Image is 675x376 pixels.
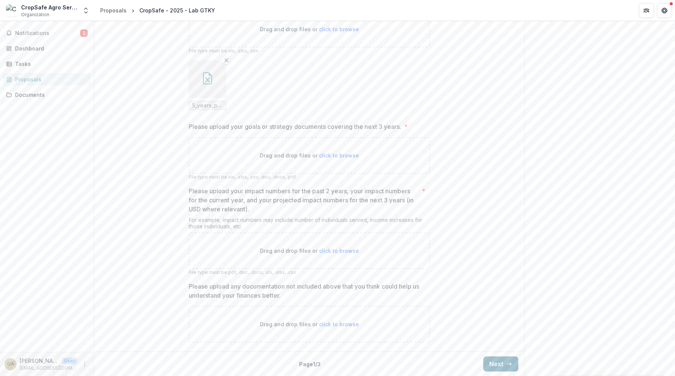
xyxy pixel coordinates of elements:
button: More [80,360,89,369]
span: click to browse [319,152,359,159]
button: Remove File [222,56,231,65]
p: Page 1 / 3 [299,360,321,368]
p: [EMAIL_ADDRESS][DOMAIN_NAME] [20,365,77,371]
button: Open entity switcher [81,3,91,18]
button: Get Help [657,3,672,18]
p: [PERSON_NAME] [20,357,59,365]
div: Osagie Azeta [7,362,14,367]
button: Partners [639,3,654,18]
a: Dashboard [3,42,91,55]
span: 2 [80,29,88,37]
p: User [62,358,77,364]
div: Proposals [15,75,85,83]
p: File type must be .pdf, .doc, .docx, .xls, .xlsx, .csv [189,269,430,276]
p: File type must be .xls, .xlsx, .csv, .doc, .docx, .pdf [189,174,430,180]
div: CropSafe - 2025 - Lab GTKY [139,6,215,14]
p: Please upload your goals or strategy documents covering the next 3 years. [189,122,401,131]
div: Dashboard [15,44,85,52]
p: Drag and drop files or [260,25,359,33]
p: Please upload your impact numbers for the past 2 years, your impact numbers for the current year,... [189,186,419,214]
nav: breadcrumb [97,5,218,16]
span: click to browse [319,321,359,327]
span: Notifications [15,30,80,37]
a: Documents [3,89,91,101]
div: Remove File5_years_projections_till_2029 with revenue contribution analysis Dollars corrrected.xlsx [189,60,226,110]
div: CropSafe Agro Service Ltd [21,3,78,11]
img: CropSafe Agro Service Ltd [6,5,18,17]
span: click to browse [319,26,359,32]
p: File type must be .xls, .xlsx, .csv [189,47,430,54]
div: Proposals [100,6,127,14]
p: Drag and drop files or [260,151,359,159]
p: Drag and drop files or [260,320,359,328]
a: Tasks [3,58,91,70]
button: Notifications2 [3,27,91,39]
p: Drag and drop files or [260,247,359,255]
span: Organization [21,11,49,18]
div: Documents [15,91,85,99]
p: Please upload any documentation not included above that you think could help us understand your f... [189,282,425,300]
button: Next [483,356,518,371]
span: 5_years_projections_till_2029 with revenue contribution analysis Dollars corrrected.xlsx [192,102,223,109]
div: Tasks [15,60,85,68]
a: Proposals [3,73,91,86]
a: Proposals [97,5,130,16]
span: click to browse [319,248,359,254]
div: For example, impact numbers may include number of individuals served, income increases for those ... [189,217,430,232]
